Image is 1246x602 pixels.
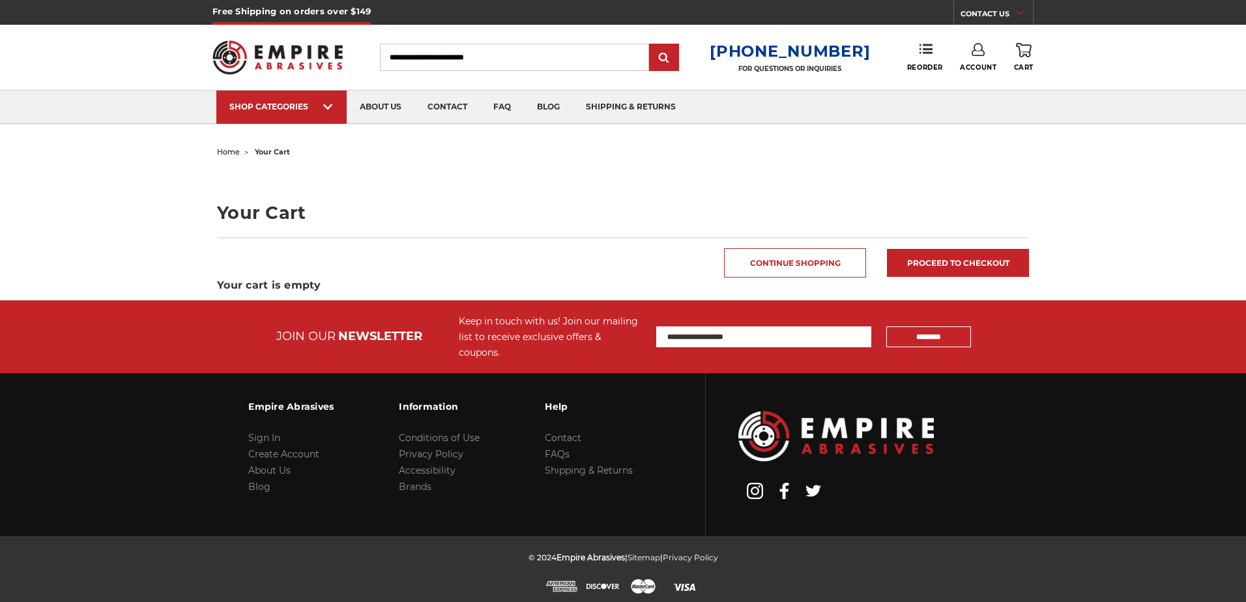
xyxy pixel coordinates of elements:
[529,549,718,566] p: © 2024 | |
[399,432,480,444] a: Conditions of Use
[217,204,1029,222] h1: Your Cart
[212,32,343,83] img: Empire Abrasives
[399,448,463,460] a: Privacy Policy
[399,481,431,493] a: Brands
[545,393,633,420] h3: Help
[217,278,1029,293] h3: Your cart is empty
[710,64,870,73] p: FOR QUESTIONS OR INQUIRIES
[907,43,943,71] a: Reorder
[229,102,334,111] div: SHOP CATEGORIES
[248,481,270,493] a: Blog
[1014,43,1034,72] a: Cart
[960,63,996,72] span: Account
[1014,63,1034,72] span: Cart
[651,45,677,71] input: Submit
[217,147,240,156] a: home
[545,432,581,444] a: Contact
[276,329,336,343] span: JOIN OUR
[545,465,633,476] a: Shipping & Returns
[347,91,414,124] a: about us
[338,329,422,343] span: NEWSLETTER
[248,465,291,476] a: About Us
[887,249,1029,277] a: Proceed to checkout
[961,7,1033,25] a: CONTACT US
[248,393,334,420] h3: Empire Abrasives
[480,91,524,124] a: faq
[557,552,625,562] span: Empire Abrasives
[663,552,718,562] a: Privacy Policy
[414,91,480,124] a: contact
[248,432,280,444] a: Sign In
[724,248,866,278] a: Continue Shopping
[399,465,456,476] a: Accessibility
[738,411,934,461] img: Empire Abrasives Logo Image
[710,42,870,61] a: [PHONE_NUMBER]
[545,448,570,460] a: FAQs
[907,63,943,72] span: Reorder
[399,393,480,420] h3: Information
[459,313,643,360] div: Keep in touch with us! Join our mailing list to receive exclusive offers & coupons.
[255,147,290,156] span: your cart
[573,91,689,124] a: shipping & returns
[628,552,660,562] a: Sitemap
[524,91,573,124] a: blog
[248,448,319,460] a: Create Account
